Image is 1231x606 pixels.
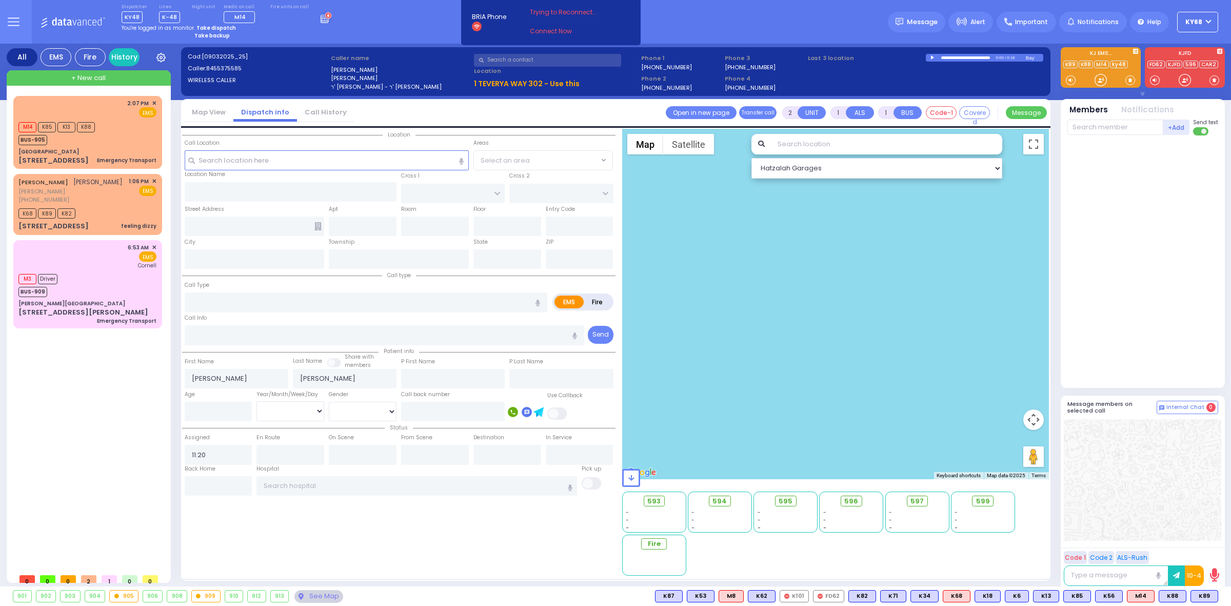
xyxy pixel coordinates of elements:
span: KY48 [122,11,143,23]
label: Destination [473,434,504,442]
input: Search a contact [474,54,621,67]
span: - [626,524,629,532]
span: - [889,516,892,524]
span: - [889,509,892,516]
span: M14 [234,13,246,21]
label: Entry Code [546,205,575,213]
span: Notifications [1078,17,1119,27]
label: In Service [546,434,572,442]
span: Phone 3 [725,54,805,63]
span: ✕ [152,177,156,186]
label: Turn off text [1193,126,1209,136]
div: Emergency Transport [97,157,156,164]
span: - [758,516,761,524]
div: K82 [848,590,876,602]
div: BLS [975,590,1001,602]
label: Back Home [185,465,215,473]
label: [PHONE_NUMBER] [641,63,692,71]
label: Lines [159,4,180,10]
button: Drag Pegman onto the map to open Street View [1023,446,1044,467]
span: - [955,516,958,524]
div: 901 [13,591,31,602]
label: Use Callback [547,392,583,400]
span: K82 [57,208,75,219]
span: [PERSON_NAME] [18,187,123,196]
span: - [758,509,761,516]
span: 2:07 PM [127,100,149,107]
button: Map camera controls [1023,409,1044,430]
span: Phone 2 [641,74,721,83]
button: Transfer call [739,106,777,119]
button: Code 2 [1088,551,1114,564]
label: EMS [554,296,584,308]
span: Driver [38,274,57,284]
span: Internal Chat [1166,404,1204,411]
label: ZIP [546,238,553,246]
label: Hospital [256,465,279,473]
div: ALS KJ [719,590,744,602]
div: K68 [943,590,970,602]
div: EMS [41,48,71,66]
label: Room [401,205,416,213]
div: Emergency Transport [97,317,156,325]
input: Search member [1067,120,1163,135]
label: Areas [473,139,489,147]
span: 597 [910,496,924,506]
label: Location [474,67,638,75]
label: [PERSON_NAME] [331,66,471,74]
span: Help [1147,17,1161,27]
button: +Add [1163,120,1190,135]
div: [STREET_ADDRESS] [18,155,89,166]
label: Call Info [185,314,207,322]
button: Show satellite imagery [663,134,714,154]
div: BLS [1190,590,1218,602]
a: FD62 [1147,61,1165,68]
a: History [109,48,140,66]
input: Search location here [185,150,469,170]
label: Last 3 location [808,54,925,63]
label: Pick up [582,465,601,473]
span: K88 [77,122,95,132]
div: K85 [1063,590,1091,602]
button: Internal Chat 0 [1157,401,1218,414]
div: BLS [655,590,683,602]
div: K34 [910,590,939,602]
button: Notifications [1121,104,1174,116]
span: Status [385,424,413,432]
span: 596 [844,496,858,506]
div: BLS [748,590,776,602]
span: - [889,524,892,532]
div: Fire [75,48,106,66]
h5: Message members on selected call [1067,401,1157,414]
span: Phone 1 [641,54,721,63]
div: K53 [687,590,714,602]
label: ר' [PERSON_NAME] - ר' [PERSON_NAME] [331,83,471,91]
label: Gender [329,390,348,399]
div: ALS [1127,590,1155,602]
span: Message [907,17,938,27]
span: ✕ [152,243,156,252]
span: Important [1015,17,1048,27]
span: Alert [970,17,985,27]
span: BUS-909 [18,287,47,297]
span: - [955,509,958,516]
div: BLS [1095,590,1123,602]
label: Dispatcher [122,4,147,10]
label: [PHONE_NUMBER] [725,63,776,71]
button: Code-1 [926,106,957,119]
span: - [691,524,694,532]
div: 908 [167,591,187,602]
label: [PHONE_NUMBER] [725,84,776,91]
button: UNIT [798,106,826,119]
span: 595 [779,496,792,506]
span: - [626,509,629,516]
span: K13 [57,122,75,132]
label: Cross 2 [509,172,530,180]
div: BLS [1033,590,1059,602]
a: [PERSON_NAME] [18,178,68,186]
span: M3 [18,274,36,284]
span: - [691,516,694,524]
button: Covered [959,106,990,119]
label: Cad: [188,52,328,61]
div: K88 [1159,590,1186,602]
